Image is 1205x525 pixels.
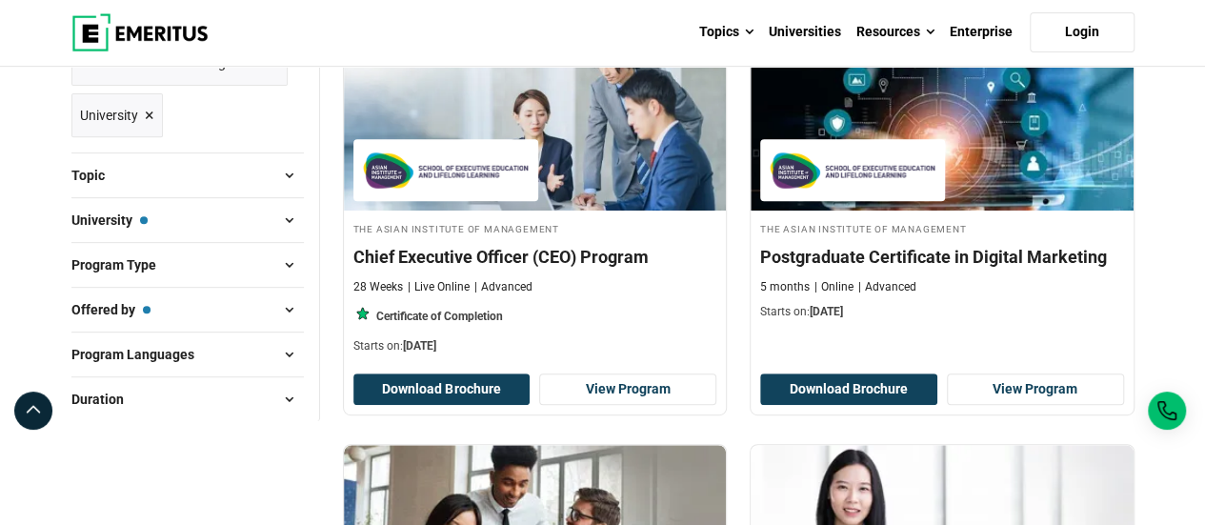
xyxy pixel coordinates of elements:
[71,385,304,414] button: Duration
[71,389,139,410] span: Duration
[80,105,138,126] span: University
[751,20,1134,211] img: Postgraduate Certificate in Digital Marketing | Online Digital Marketing Course
[353,245,717,269] h4: Chief Executive Officer (CEO) Program
[145,102,154,130] span: ×
[760,220,1124,236] h4: The Asian Institute of Management
[353,220,717,236] h4: The Asian Institute of Management
[1030,12,1135,52] a: Login
[760,245,1124,269] h4: Postgraduate Certificate in Digital Marketing
[363,149,529,192] img: The Asian Institute of Management
[71,165,120,186] span: Topic
[353,374,531,406] button: Download Brochure
[474,279,532,295] p: Advanced
[344,20,727,211] img: Chief Executive Officer (CEO) Program | Online Leadership Course
[403,339,436,353] span: [DATE]
[760,279,810,295] p: 5 months
[71,93,163,138] a: University ×
[814,279,854,295] p: Online
[71,210,148,231] span: University
[539,374,716,406] a: View Program
[751,20,1134,331] a: Digital Marketing Course by The Asian Institute of Management - September 30, 2025 The Asian Inst...
[71,295,304,324] button: Offered by
[71,251,304,279] button: Program Type
[760,304,1124,320] p: Starts on:
[376,309,503,325] p: Certificate of Completion
[858,279,916,295] p: Advanced
[353,338,717,354] p: Starts on:
[344,20,727,364] a: Leadership Course by The Asian Institute of Management - September 29, 2025 The Asian Institute o...
[71,206,304,234] button: University
[770,149,935,192] img: The Asian Institute of Management
[408,279,470,295] p: Live Online
[760,374,937,406] button: Download Brochure
[947,374,1124,406] a: View Program
[71,299,151,320] span: Offered by
[71,254,171,275] span: Program Type
[353,279,403,295] p: 28 Weeks
[71,344,210,365] span: Program Languages
[71,340,304,369] button: Program Languages
[810,305,843,318] span: [DATE]
[71,161,304,190] button: Topic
